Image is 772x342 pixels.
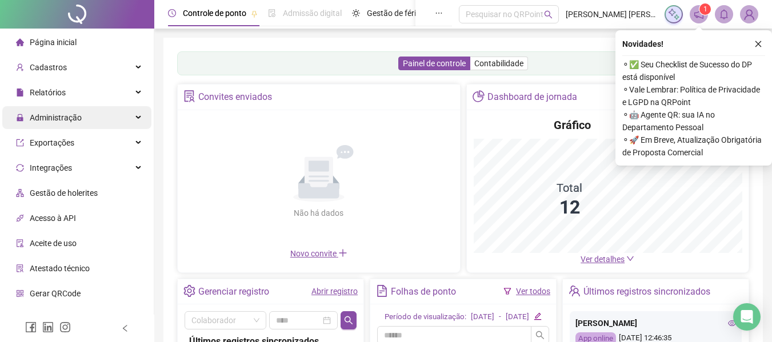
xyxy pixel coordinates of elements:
span: sun [352,9,360,17]
img: sparkle-icon.fc2bf0ac1784a2077858766a79e2daf3.svg [667,8,680,21]
span: edit [534,312,541,320]
span: clock-circle [168,9,176,17]
span: ⚬ 🚀 Em Breve, Atualização Obrigatória de Proposta Comercial [622,134,765,159]
span: sync [16,164,24,172]
span: file-text [376,285,388,297]
span: user-add [16,63,24,71]
span: file [16,88,24,96]
span: Cadastros [30,63,67,72]
span: lock [16,114,24,122]
div: Convites enviados [198,87,272,107]
span: Novo convite [290,249,347,258]
span: close [754,40,762,48]
span: ⚬ 🤖 Agente QR: sua IA no Departamento Pessoal [622,108,765,134]
span: team [569,285,581,297]
div: Open Intercom Messenger [733,303,761,331]
span: pie-chart [473,90,485,102]
span: solution [16,264,24,272]
span: solution [183,90,195,102]
span: plus [338,248,347,257]
div: Gerenciar registro [198,282,269,301]
span: left [121,324,129,332]
span: Controle de ponto [183,9,246,18]
h4: Gráfico [554,117,591,133]
span: ⚬ ✅ Seu Checklist de Sucesso do DP está disponível [622,58,765,83]
div: Últimos registros sincronizados [583,282,710,301]
span: pushpin [251,10,258,17]
span: Integrações [30,163,72,172]
div: Não há dados [266,207,371,219]
span: Relatórios [30,88,66,97]
span: search [344,316,353,325]
a: Abrir registro [311,287,358,296]
span: Ver detalhes [581,255,625,264]
span: ⚬ Vale Lembrar: Política de Privacidade e LGPD na QRPoint [622,83,765,108]
div: Dashboard de jornada [487,87,577,107]
span: apartment [16,189,24,197]
span: Página inicial [30,38,77,47]
div: [PERSON_NAME] [575,317,736,329]
span: Exportações [30,138,74,147]
span: Aceite de uso [30,239,77,248]
div: Período de visualização: [385,311,466,323]
div: [DATE] [471,311,494,323]
span: audit [16,239,24,247]
span: eye [728,319,736,327]
span: Admissão digital [283,9,342,18]
span: Contabilidade [474,59,523,68]
div: [DATE] [506,311,529,323]
span: export [16,139,24,147]
span: filter [503,287,511,295]
span: ellipsis [435,9,443,17]
span: Acesso à API [30,214,76,223]
span: down [626,255,634,263]
span: Gestão de holerites [30,188,98,198]
span: notification [694,9,704,19]
span: Atestado técnico [30,264,90,273]
span: api [16,214,24,222]
span: search [535,331,545,340]
span: setting [183,285,195,297]
span: file-done [268,9,276,17]
span: search [544,10,553,19]
span: Administração [30,113,82,122]
span: Financeiro [30,314,67,323]
sup: 1 [699,3,711,15]
a: Ver detalhes down [581,255,634,264]
span: bell [719,9,729,19]
span: instagram [59,321,71,333]
span: Gestão de férias [367,9,425,18]
span: [PERSON_NAME] [PERSON_NAME] - [PERSON_NAME] [566,8,658,21]
span: Gerar QRCode [30,289,81,298]
img: 91239 [741,6,758,23]
span: Painel de controle [403,59,466,68]
span: facebook [25,321,37,333]
span: qrcode [16,289,24,297]
a: Ver todos [516,287,550,296]
span: home [16,38,24,46]
span: 1 [703,5,707,13]
div: Folhas de ponto [391,282,456,301]
span: linkedin [42,321,54,333]
span: Novidades ! [622,38,663,50]
div: - [499,311,501,323]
